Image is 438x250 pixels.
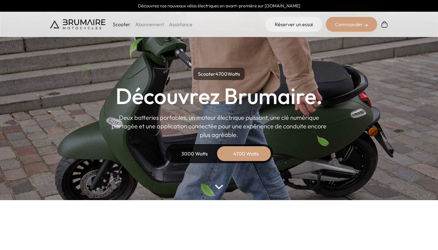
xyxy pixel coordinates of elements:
[170,146,219,161] div: 3000 Watts
[135,21,164,27] a: Abonnement
[116,85,323,107] h1: Découvrez Brumaire.
[266,17,322,32] a: Réserver un essai
[50,19,105,29] img: Brumaire Motocycles
[364,23,368,27] img: right-arrow-2.png
[381,21,388,28] img: Panier
[215,185,223,189] img: arrow-bottom.png
[193,68,245,80] p: Scooter Watts
[222,146,271,161] div: 4700 Watts
[326,17,377,32] div: Commander
[113,21,130,28] p: Scooter
[112,113,327,139] p: Deux batteries portables, un moteur électrique puissant, une clé numérique partagée et une applic...
[215,71,227,77] span: 4700
[169,21,192,27] a: Assistance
